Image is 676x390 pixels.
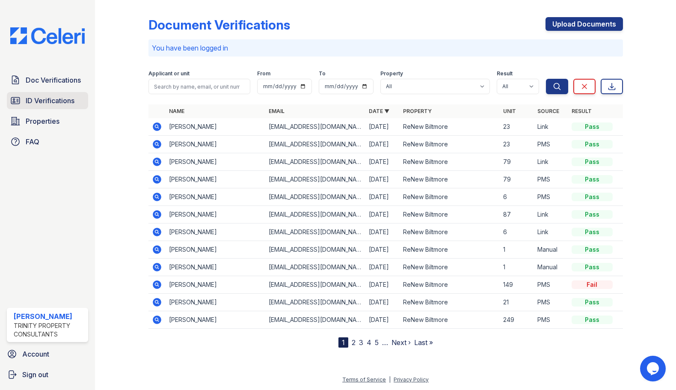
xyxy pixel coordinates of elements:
div: Document Verifications [148,17,290,33]
div: Pass [572,263,613,271]
td: [DATE] [365,311,400,329]
td: ReNew Biltmore [400,276,500,294]
td: [EMAIL_ADDRESS][DOMAIN_NAME] [265,276,365,294]
a: 2 [352,338,356,347]
td: 79 [500,171,534,188]
td: [EMAIL_ADDRESS][DOMAIN_NAME] [265,136,365,153]
a: Result [572,108,592,114]
td: ReNew Biltmore [400,153,500,171]
span: Account [22,349,49,359]
span: … [382,337,388,348]
div: Trinity Property Consultants [14,322,85,339]
iframe: chat widget [640,356,667,381]
td: 87 [500,206,534,223]
td: 79 [500,153,534,171]
div: Pass [572,122,613,131]
td: ReNew Biltmore [400,171,500,188]
td: [DATE] [365,294,400,311]
td: PMS [534,311,568,329]
div: Pass [572,175,613,184]
a: 5 [375,338,379,347]
td: 23 [500,118,534,136]
a: Sign out [3,366,92,383]
td: ReNew Biltmore [400,136,500,153]
td: [EMAIL_ADDRESS][DOMAIN_NAME] [265,259,365,276]
td: [DATE] [365,188,400,206]
td: Link [534,206,568,223]
td: Manual [534,241,568,259]
td: ReNew Biltmore [400,241,500,259]
td: [PERSON_NAME] [166,136,266,153]
label: To [319,70,326,77]
td: [EMAIL_ADDRESS][DOMAIN_NAME] [265,171,365,188]
a: Properties [7,113,88,130]
a: Unit [503,108,516,114]
td: 6 [500,223,534,241]
td: 21 [500,294,534,311]
td: 6 [500,188,534,206]
td: [EMAIL_ADDRESS][DOMAIN_NAME] [265,153,365,171]
td: ReNew Biltmore [400,311,500,329]
td: ReNew Biltmore [400,188,500,206]
div: | [389,376,391,383]
td: ReNew Biltmore [400,294,500,311]
a: 3 [359,338,363,347]
td: [DATE] [365,206,400,223]
td: [DATE] [365,171,400,188]
td: PMS [534,294,568,311]
a: Account [3,345,92,363]
td: PMS [534,276,568,294]
td: Manual [534,259,568,276]
div: Pass [572,245,613,254]
td: [PERSON_NAME] [166,188,266,206]
div: 1 [338,337,348,348]
label: Property [380,70,403,77]
td: 1 [500,259,534,276]
td: [DATE] [365,241,400,259]
label: Result [497,70,513,77]
span: Properties [26,116,59,126]
div: Pass [572,158,613,166]
span: Doc Verifications [26,75,81,85]
div: Pass [572,298,613,307]
td: [PERSON_NAME] [166,259,266,276]
td: [DATE] [365,118,400,136]
td: [EMAIL_ADDRESS][DOMAIN_NAME] [265,118,365,136]
td: 149 [500,276,534,294]
td: ReNew Biltmore [400,118,500,136]
span: ID Verifications [26,95,74,106]
td: [EMAIL_ADDRESS][DOMAIN_NAME] [265,223,365,241]
td: ReNew Biltmore [400,259,500,276]
td: ReNew Biltmore [400,206,500,223]
a: Source [537,108,559,114]
a: Date ▼ [369,108,389,114]
td: [DATE] [365,259,400,276]
td: [EMAIL_ADDRESS][DOMAIN_NAME] [265,241,365,259]
a: 4 [367,338,371,347]
td: [PERSON_NAME] [166,311,266,329]
label: Applicant or unit [148,70,190,77]
td: [PERSON_NAME] [166,241,266,259]
td: Link [534,118,568,136]
div: Pass [572,140,613,149]
label: From [257,70,270,77]
td: [EMAIL_ADDRESS][DOMAIN_NAME] [265,188,365,206]
a: Terms of Service [342,376,386,383]
td: 1 [500,241,534,259]
a: Upload Documents [546,17,623,31]
td: [PERSON_NAME] [166,294,266,311]
a: Property [403,108,432,114]
p: You have been logged in [152,43,620,53]
img: CE_Logo_Blue-a8612792a0a2168367f1c8372b55b34899dd931a85d93a1a3d3e32e68fde9ad4.png [3,27,92,44]
a: Email [269,108,285,114]
td: [DATE] [365,153,400,171]
div: Pass [572,193,613,201]
td: [PERSON_NAME] [166,206,266,223]
div: Pass [572,316,613,324]
td: [EMAIL_ADDRESS][DOMAIN_NAME] [265,311,365,329]
td: [DATE] [365,223,400,241]
input: Search by name, email, or unit number [148,79,250,94]
td: 249 [500,311,534,329]
td: [DATE] [365,136,400,153]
